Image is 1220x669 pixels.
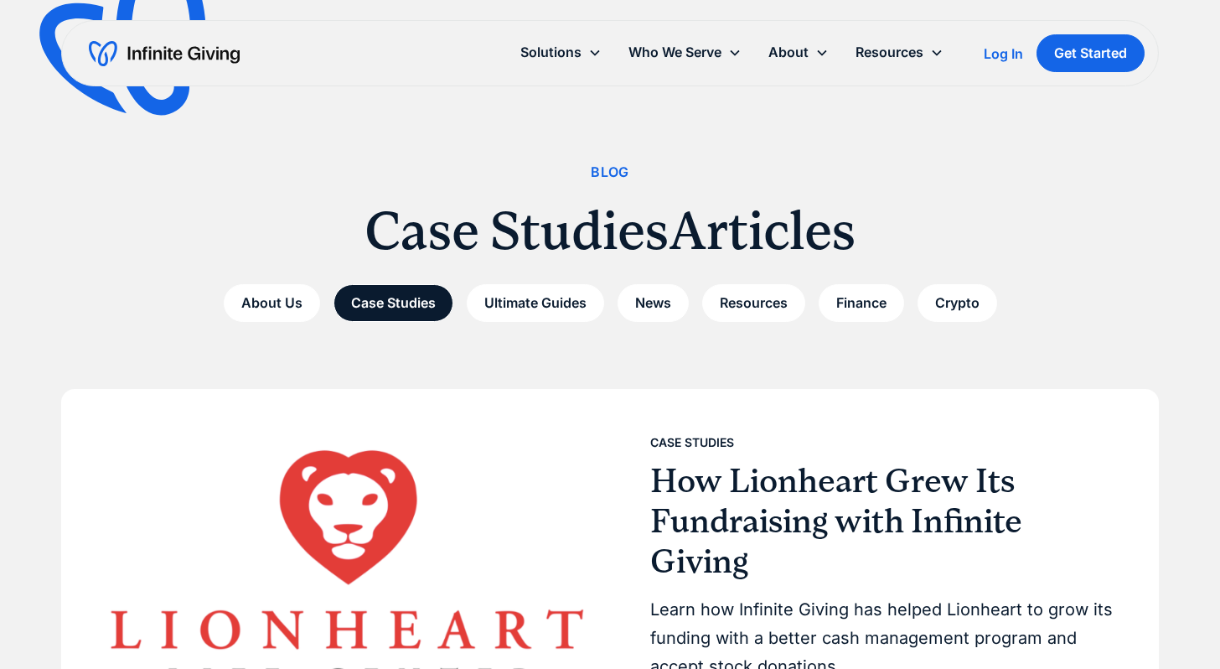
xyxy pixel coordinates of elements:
div: Log In [984,47,1023,60]
a: Resources [702,284,805,322]
a: Log In [984,44,1023,64]
div: About [755,34,842,70]
a: Get Started [1036,34,1145,72]
h1: Case Studies [364,197,669,264]
a: Ultimate Guides [467,284,604,322]
div: Resources [842,34,957,70]
h3: How Lionheart Grew Its Fundraising with Infinite Giving [650,461,1117,582]
div: Who We Serve [628,41,721,64]
div: About [768,41,809,64]
a: Crypto [918,284,997,322]
div: Solutions [507,34,615,70]
a: home [89,40,240,67]
div: Case Studies [650,433,734,453]
div: Blog [591,161,629,184]
a: Case Studies [333,284,453,322]
a: Finance [819,284,904,322]
div: Resources [856,41,923,64]
div: Solutions [520,41,582,64]
a: News [618,284,689,322]
a: About Us [224,284,320,322]
h1: Articles [669,197,856,264]
div: Who We Serve [615,34,755,70]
